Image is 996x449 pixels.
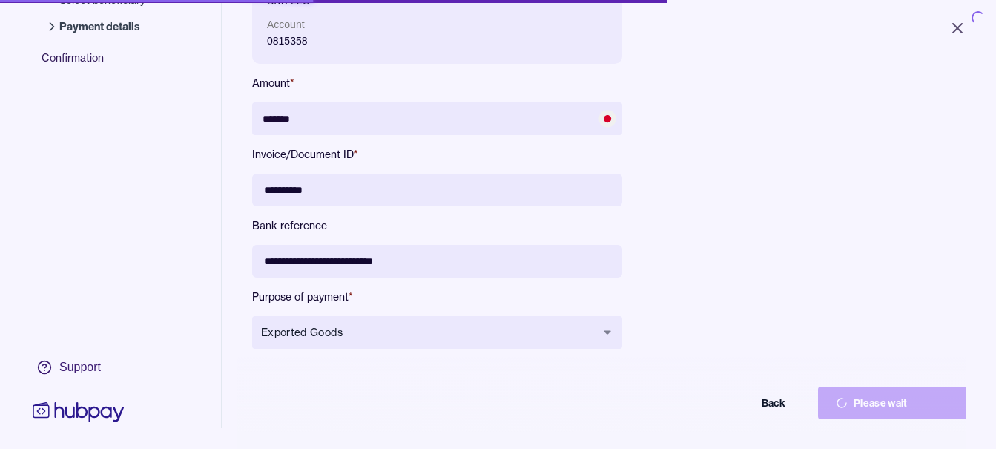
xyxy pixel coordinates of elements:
label: Bank reference [252,218,622,233]
span: Payment details [59,19,145,34]
a: Support [30,352,128,383]
button: Close [931,12,984,45]
label: Invoice/Document ID [252,147,622,162]
button: Back [655,387,803,419]
span: Confirmation [42,50,160,77]
div: Support [59,359,101,376]
label: Purpose of payment [252,289,622,304]
span: Exported Goods [261,325,596,340]
label: Amount [252,76,622,91]
p: 0815358 [267,33,607,49]
p: Account [267,16,607,33]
